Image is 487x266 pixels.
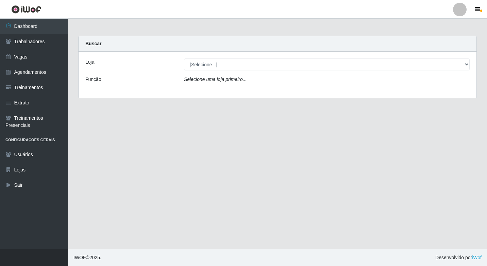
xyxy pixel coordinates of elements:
label: Loja [85,59,94,66]
span: IWOF [73,255,86,260]
i: Selecione uma loja primeiro... [184,77,247,82]
img: CoreUI Logo [11,5,41,14]
a: iWof [472,255,482,260]
span: © 2025 . [73,254,101,261]
strong: Buscar [85,41,101,46]
span: Desenvolvido por [435,254,482,261]
label: Função [85,76,101,83]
